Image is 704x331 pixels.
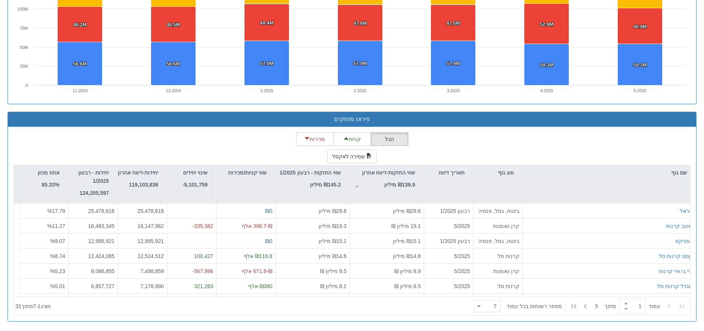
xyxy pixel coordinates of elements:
font: 5/2025 [454,268,470,274]
font: קניות [349,137,361,143]
font: 12,524,512 [137,253,164,259]
font: -567,996 [192,268,213,274]
font: % [47,223,52,229]
font: ₪145.2 מיליון [310,182,341,188]
tspan: 48.4M [260,20,273,26]
font: 5.01 [55,283,65,289]
text: 0 [26,83,28,88]
tspan: 46.5M [166,22,180,27]
font: שם גוף [671,170,687,176]
tspan: 54.3M [633,62,647,68]
tspan: 54.3M [540,62,553,68]
text: 2-2025 [354,88,367,93]
font: % [50,283,55,289]
font: 8.9 מיליון ₪ [394,268,421,274]
text: 11-2024 [73,88,88,93]
font: 25,478,616 [88,208,115,214]
tspan: 47.6M [353,20,367,26]
font: הכל [385,137,394,143]
font: 16,483,345 [88,223,115,229]
font: 25,478,616 [137,208,164,214]
font: 12,995,921 [137,238,164,244]
font: תאריך דיווח [438,170,464,176]
font: שווי החזקות-דיווח אחרון [362,170,415,176]
font: יחידות - רבעון 1/2025 [78,170,109,184]
font: ₪0 [265,238,272,244]
font: איי.בי.איי קרנות [659,268,693,274]
font: ₪29.6 מיליון [393,208,421,214]
button: מכירות [296,132,334,146]
tspan: 46.9M [633,24,647,29]
font: מכירות [310,137,325,143]
font: 85.33% [42,182,60,188]
tspan: 57.9M [260,61,273,66]
font: ₪15.1 מיליון [319,238,347,244]
font: ₪14.6 מיליון [319,253,347,259]
font: 6,857,727 [91,283,115,289]
tspan: 57.9M [353,61,367,66]
font: שינוי יחידים [183,170,208,176]
font: 119,103,838 [129,182,158,188]
font: ₪15.1 מיליון [393,238,421,244]
font: ₪380 אלף [248,283,272,289]
font: מגדל קרנות סל [657,283,693,289]
font: רבעון 1/2025 [440,208,470,214]
text: 100M [17,7,28,11]
font: 8.1 מיליון ₪ [320,283,347,289]
font: קרנות סל [498,253,519,259]
text: 3-2025 [447,88,460,93]
font: הפניקס [675,238,693,244]
font: % [50,238,55,244]
font: פירוט מחזקים [334,116,370,122]
text: 12-2024 [166,88,181,93]
font: קרן נאמנות [493,223,519,229]
font: 19.1 מיליון ₪ [391,223,421,229]
font: 16,147,962 [137,223,164,229]
font: יחידות-דיווח אחרון [118,170,158,176]
font: ₪29.6 מיליון [319,208,347,214]
font: 5 [595,303,598,309]
font: הראל [680,208,693,214]
font: % [50,268,55,274]
font: 5/2025 [454,283,470,289]
font: שמירה לאקסל [332,154,365,160]
text: 4-2025 [540,88,553,93]
tspan: 46.2M [73,22,87,27]
tspan: 52.9M [540,21,553,27]
font: קרנות סל [498,283,519,289]
font: 9.5 מיליון ₪ [320,268,347,274]
font: 7,498,859 [140,268,164,274]
font: קסם קרנות סל [659,253,693,259]
font: -5,101,759 [182,182,208,188]
font: שווי החזקות - רבעון 1/2025 [279,170,341,176]
font: קרן נאמנות [493,268,519,274]
font: 17.78 [52,208,65,214]
font: שווי קניות/מכירות [228,170,267,176]
text: 5-2025 [634,88,646,93]
font: 5/2025 [454,253,470,259]
font: ₪-396.7 אלף [242,223,272,229]
font: 1 [38,303,41,309]
button: קניות [333,132,371,146]
button: הפניקס [675,237,693,244]
font: עמוד [649,303,660,309]
font: 11.27 [52,223,65,229]
tspan: 56.6M [73,61,87,67]
font: סוג גוף [498,170,514,176]
text: 1-2025 [260,88,273,93]
font: 321,263 [194,283,213,289]
font: - [36,303,38,309]
font: 31 [15,303,21,309]
font: ₪139.9 מיליון [384,182,415,188]
font: 7 [33,303,36,309]
button: איי.בי.איי קרנות [659,267,693,275]
button: הכל [371,132,408,146]
font: אחוז מהון [38,170,60,176]
button: מיטב קרנות [666,222,693,229]
font: 9.07 [55,238,65,244]
font: 100,427 [194,253,213,259]
font: מספר רשומות בכל עמוד [507,303,562,309]
font: ₪-671.8 אלף [242,268,272,274]
font: 7,178,990 [140,283,164,289]
font: מתוך [605,303,616,309]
